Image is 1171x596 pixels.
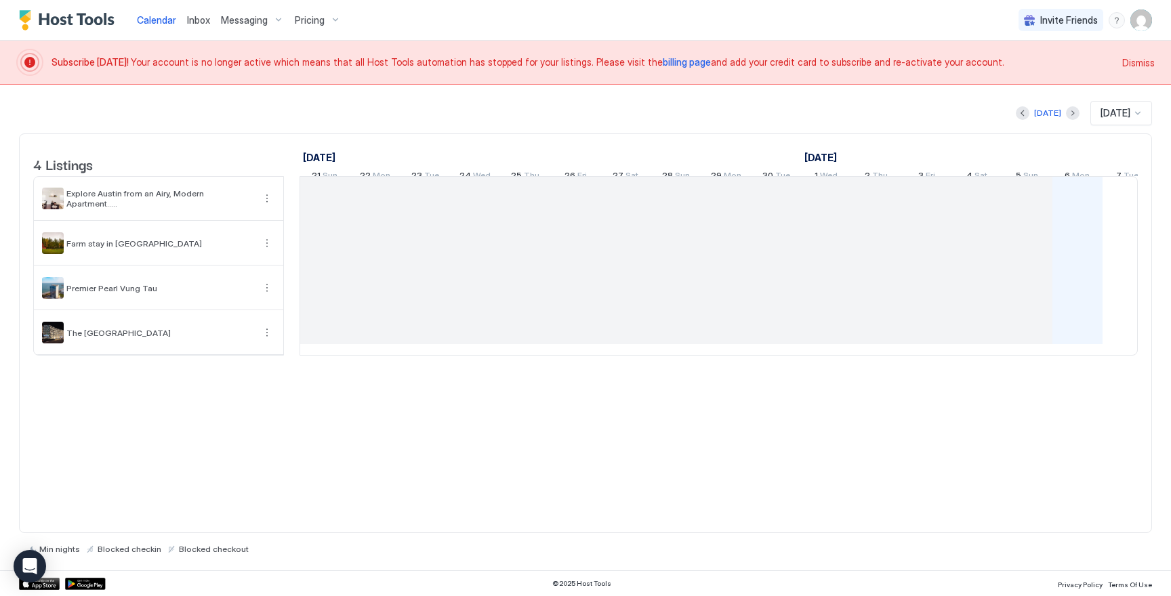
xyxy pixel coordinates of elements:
[1058,576,1103,591] a: Privacy Policy
[511,170,522,184] span: 25
[1058,580,1103,589] span: Privacy Policy
[221,14,268,26] span: Messaging
[66,188,253,209] span: Explore Austin from an Airy, Modern Apartment.....
[926,170,935,184] span: Fri
[52,56,1114,68] span: Your account is no longer active which means that all Host Tools automation has stopped for your ...
[137,13,176,27] a: Calendar
[662,170,673,184] span: 28
[1032,105,1063,121] button: [DATE]
[1109,12,1125,28] div: menu
[675,170,690,184] span: Sun
[801,148,840,167] a: October 1, 2025
[42,232,64,254] div: listing image
[66,283,253,293] span: Premier Pearl Vung Tau
[323,170,337,184] span: Sun
[724,170,741,184] span: Mon
[577,170,587,184] span: Fri
[762,170,773,184] span: 30
[1072,170,1090,184] span: Mon
[65,578,106,590] a: Google Play Store
[1065,170,1070,184] span: 6
[659,167,693,187] a: September 28, 2025
[1108,580,1152,589] span: Terms Of Use
[561,167,590,187] a: September 26, 2025
[1101,107,1130,119] span: [DATE]
[915,167,939,187] a: October 3, 2025
[963,167,991,187] a: October 4, 2025
[360,170,371,184] span: 22
[974,170,987,184] span: Sat
[1066,106,1080,120] button: Next month
[625,170,638,184] span: Sat
[552,579,611,588] span: © 2025 Host Tools
[459,170,471,184] span: 24
[308,167,341,187] a: September 21, 2025
[137,14,176,26] span: Calendar
[14,550,46,582] div: Open Intercom Messenger
[711,170,722,184] span: 29
[411,170,422,184] span: 23
[259,324,275,341] div: menu
[1012,167,1042,187] a: October 5, 2025
[300,148,339,167] a: September 21, 2025
[259,235,275,251] button: More options
[815,170,818,184] span: 1
[775,170,790,184] span: Tue
[861,167,891,187] a: October 2, 2025
[98,544,161,554] span: Blocked checkin
[1116,170,1122,184] span: 7
[259,190,275,207] div: menu
[187,13,210,27] a: Inbox
[966,170,972,184] span: 4
[33,154,93,174] span: 4 Listings
[259,280,275,296] button: More options
[42,277,64,299] div: listing image
[1061,167,1093,187] a: October 6, 2025
[179,544,249,554] span: Blocked checkout
[820,170,838,184] span: Wed
[1113,167,1142,187] a: October 7, 2025
[865,170,870,184] span: 2
[52,56,131,68] span: Subscribe [DATE]!
[663,56,711,68] a: billing page
[66,238,253,249] span: Farm stay in [GEOGRAPHIC_DATA]
[508,167,543,187] a: September 25, 2025
[759,167,794,187] a: September 30, 2025
[1023,170,1038,184] span: Sun
[918,170,924,184] span: 3
[524,170,539,184] span: Thu
[42,188,64,209] div: listing image
[707,167,745,187] a: September 29, 2025
[1040,14,1098,26] span: Invite Friends
[373,170,390,184] span: Mon
[259,190,275,207] button: More options
[1122,56,1155,70] div: Dismiss
[1130,9,1152,31] div: User profile
[456,167,494,187] a: September 24, 2025
[424,170,439,184] span: Tue
[39,544,80,554] span: Min nights
[811,167,841,187] a: October 1, 2025
[19,578,60,590] a: App Store
[66,328,253,338] span: The [GEOGRAPHIC_DATA]
[259,235,275,251] div: menu
[295,14,325,26] span: Pricing
[187,14,210,26] span: Inbox
[408,167,443,187] a: September 23, 2025
[609,167,642,187] a: September 27, 2025
[613,170,623,184] span: 27
[872,170,888,184] span: Thu
[1124,170,1138,184] span: Tue
[1016,106,1029,120] button: Previous month
[19,10,121,30] a: Host Tools Logo
[1034,107,1061,119] div: [DATE]
[259,280,275,296] div: menu
[1016,170,1021,184] span: 5
[42,322,64,343] div: listing image
[1108,576,1152,591] a: Terms Of Use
